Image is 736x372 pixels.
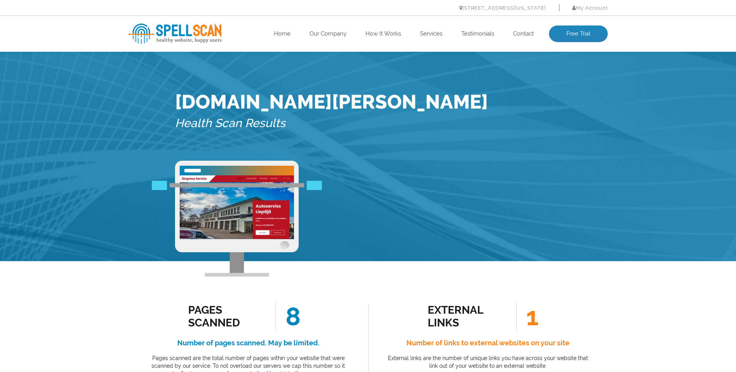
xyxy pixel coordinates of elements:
[275,302,301,331] span: 8
[188,304,258,329] div: Pages Scanned
[180,175,294,239] img: Free Website Analysis
[516,302,539,331] span: 1
[175,113,488,134] h5: Health Scan Results
[175,90,488,113] h1: [DOMAIN_NAME][PERSON_NAME]
[146,337,351,349] h4: Number of pages scanned. May be limited.
[428,304,498,329] div: external links
[175,161,299,277] img: Free Webiste Analysis
[152,182,322,191] img: Free Webiste Analysis
[386,355,590,370] p: External links are the number of unique links you have across your website that link out of your ...
[386,337,590,349] h4: Number of links to external websites on your site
